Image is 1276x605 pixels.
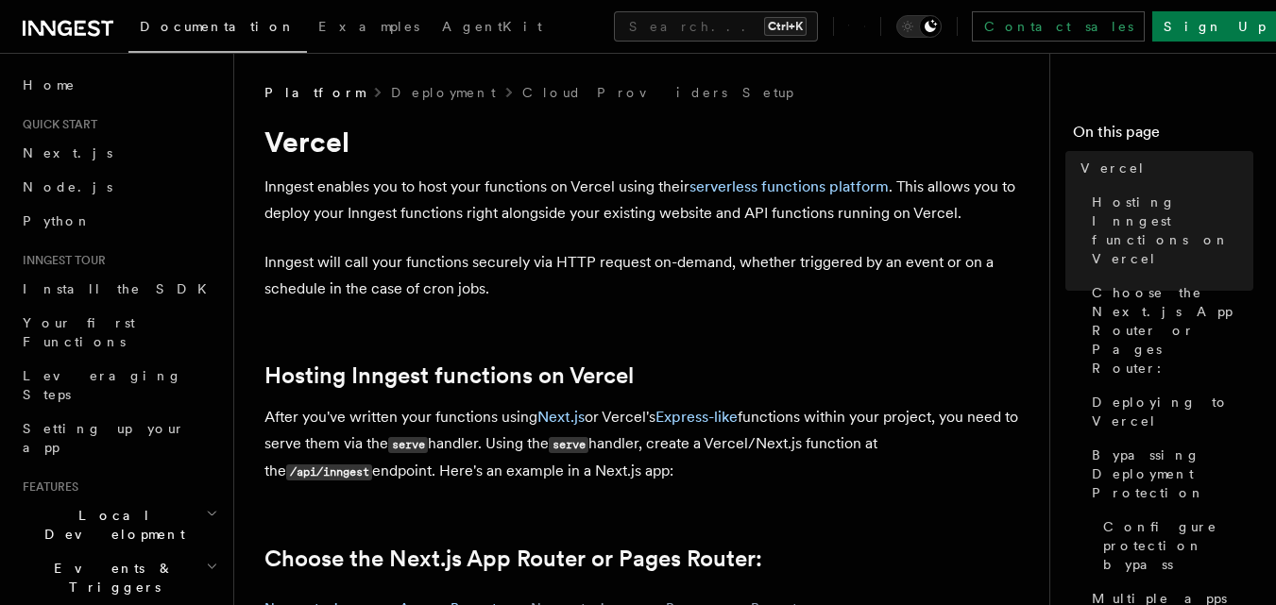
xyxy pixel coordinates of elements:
[23,76,76,94] span: Home
[391,83,496,102] a: Deployment
[264,249,1020,302] p: Inngest will call your functions securely via HTTP request on-demand, whether triggered by an eve...
[264,362,634,389] a: Hosting Inngest functions on Vercel
[1092,393,1253,430] span: Deploying to Vercel
[1080,159,1146,177] span: Vercel
[15,551,222,604] button: Events & Triggers
[1092,445,1253,502] span: Bypassing Deployment Protection
[264,546,762,572] a: Choose the Next.js App Router or Pages Router:
[15,359,222,412] a: Leveraging Steps
[23,213,92,228] span: Python
[15,253,106,268] span: Inngest tour
[1092,193,1253,268] span: Hosting Inngest functions on Vercel
[307,6,431,51] a: Examples
[23,421,185,455] span: Setting up your app
[15,170,222,204] a: Node.js
[1084,276,1253,385] a: Choose the Next.js App Router or Pages Router:
[689,177,889,195] a: serverless functions platform
[15,498,222,551] button: Local Development
[15,68,222,102] a: Home
[140,19,296,34] span: Documentation
[1073,121,1253,151] h4: On this page
[1084,185,1253,276] a: Hosting Inngest functions on Vercel
[1092,283,1253,378] span: Choose the Next.js App Router or Pages Router:
[23,368,182,402] span: Leveraging Steps
[15,559,206,597] span: Events & Triggers
[1073,151,1253,185] a: Vercel
[15,306,222,359] a: Your first Functions
[1084,438,1253,510] a: Bypassing Deployment Protection
[15,136,222,170] a: Next.js
[431,6,553,51] a: AgentKit
[522,83,793,102] a: Cloud Providers Setup
[15,117,97,132] span: Quick start
[23,179,112,194] span: Node.js
[15,204,222,238] a: Python
[1096,510,1253,581] a: Configure protection bypass
[549,437,588,453] code: serve
[23,145,112,160] span: Next.js
[15,272,222,306] a: Install the SDK
[1103,517,1253,574] span: Configure protection bypass
[614,11,818,42] button: Search...Ctrl+K
[264,83,365,102] span: Platform
[655,408,738,426] a: Express-like
[1084,385,1253,438] a: Deploying to Vercel
[15,506,206,544] span: Local Development
[23,281,218,296] span: Install the SDK
[318,19,419,34] span: Examples
[264,174,1020,227] p: Inngest enables you to host your functions on Vercel using their . This allows you to deploy your...
[764,17,807,36] kbd: Ctrl+K
[972,11,1145,42] a: Contact sales
[15,479,78,495] span: Features
[264,125,1020,159] h1: Vercel
[15,412,222,464] a: Setting up your app
[264,404,1020,485] p: After you've written your functions using or Vercel's functions within your project, you need to ...
[286,464,372,480] code: /api/inngest
[128,6,307,53] a: Documentation
[388,437,428,453] code: serve
[23,315,135,349] span: Your first Functions
[896,15,942,38] button: Toggle dark mode
[442,19,542,34] span: AgentKit
[537,408,585,426] a: Next.js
